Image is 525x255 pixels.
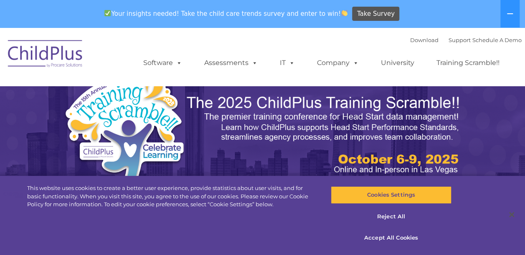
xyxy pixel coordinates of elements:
a: Software [135,55,190,71]
span: Phone number [116,89,152,95]
img: 👏 [341,10,347,16]
span: Take Survey [357,7,395,21]
a: Assessments [196,55,266,71]
span: Your insights needed! Take the child care trends survey and enter to win! [101,5,351,22]
button: Close [502,205,521,224]
a: Training Scramble!! [428,55,508,71]
font: | [410,37,522,43]
a: Download [410,37,439,43]
img: ChildPlus by Procare Solutions [4,34,87,76]
a: IT [271,55,303,71]
a: Support [449,37,471,43]
div: This website uses cookies to create a better user experience, provide statistics about user visit... [27,184,315,209]
a: Schedule A Demo [472,37,522,43]
button: Accept All Cookies [331,229,451,247]
span: Last name [116,55,142,61]
button: Reject All [331,208,451,225]
img: ✅ [104,10,111,16]
a: Take Survey [352,7,399,21]
a: Company [309,55,367,71]
a: University [373,55,423,71]
button: Cookies Settings [331,186,451,204]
